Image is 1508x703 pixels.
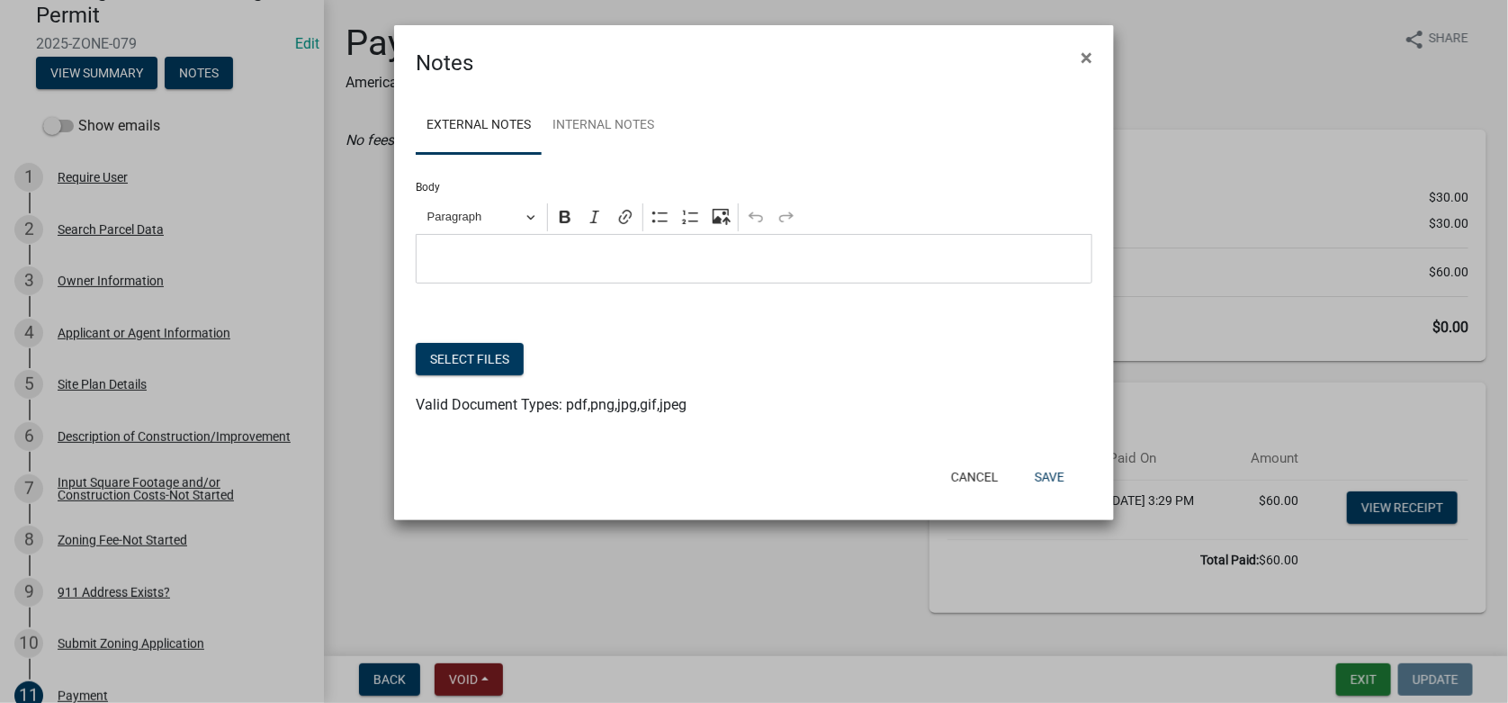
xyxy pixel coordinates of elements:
[937,461,1013,493] button: Cancel
[416,47,473,79] h4: Notes
[416,343,524,375] button: Select files
[416,200,1092,234] div: Editor toolbar
[416,234,1092,284] div: Editor editing area: main. Press Alt+0 for help.
[419,203,543,231] button: Paragraph, Heading
[1020,461,1079,493] button: Save
[1066,32,1107,83] button: Close
[416,182,440,193] label: Body
[427,206,521,228] span: Paragraph
[416,396,687,413] span: Valid Document Types: pdf,png,jpg,gif,jpeg
[542,97,665,155] a: Internal Notes
[1081,45,1092,70] span: ×
[416,97,542,155] a: External Notes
